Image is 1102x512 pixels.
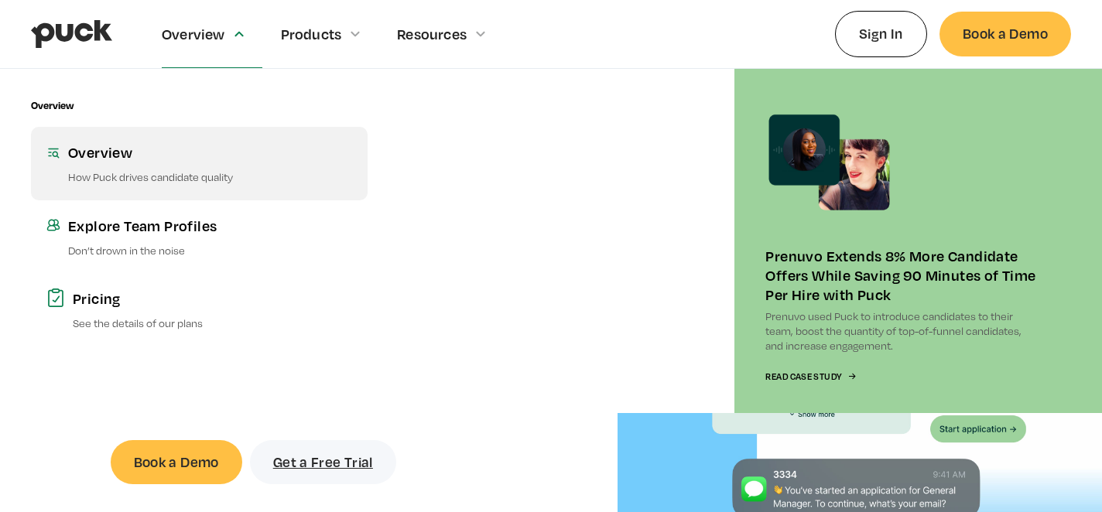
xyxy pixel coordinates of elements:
[68,216,352,235] div: Explore Team Profiles
[162,26,225,43] div: Overview
[68,142,352,162] div: Overview
[31,100,74,111] div: Overview
[250,440,396,484] a: Get a Free Trial
[31,200,368,273] a: Explore Team ProfilesDon’t drown in the noise
[835,11,927,56] a: Sign In
[111,440,242,484] a: Book a Demo
[397,26,467,43] div: Resources
[31,273,368,346] a: PricingSee the details of our plans
[73,288,352,308] div: Pricing
[765,372,841,382] div: Read Case Study
[68,243,352,258] p: Don’t drown in the noise
[68,169,352,184] p: How Puck drives candidate quality
[73,316,352,330] p: See the details of our plans
[31,127,368,200] a: OverviewHow Puck drives candidate quality
[734,69,1071,413] a: Prenuvo Extends 8% More Candidate Offers While Saving 90 Minutes of Time Per Hire with PuckPrenuv...
[939,12,1071,56] a: Book a Demo
[765,246,1040,304] div: Prenuvo Extends 8% More Candidate Offers While Saving 90 Minutes of Time Per Hire with Puck
[281,26,342,43] div: Products
[765,309,1040,353] p: Prenuvo used Puck to introduce candidates to their team, boost the quantity of top-of-funnel cand...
